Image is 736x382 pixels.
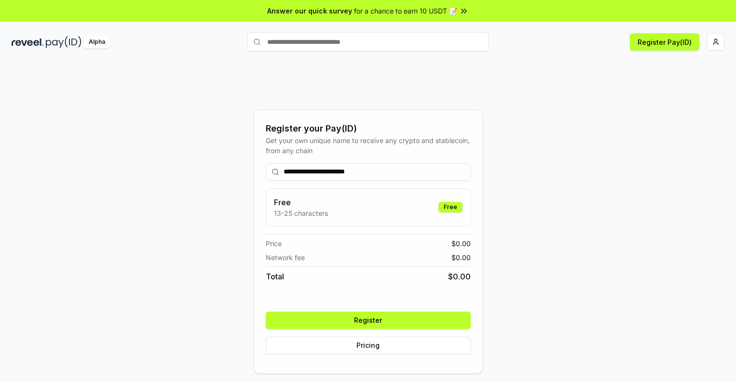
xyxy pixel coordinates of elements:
[12,36,44,48] img: reveel_dark
[266,337,471,354] button: Pricing
[266,135,471,156] div: Get your own unique name to receive any crypto and stablecoin, from any chain
[274,197,328,208] h3: Free
[266,122,471,135] div: Register your Pay(ID)
[630,33,699,51] button: Register Pay(ID)
[451,238,471,249] span: $ 0.00
[267,6,352,16] span: Answer our quick survey
[274,208,328,218] p: 13-25 characters
[266,271,284,282] span: Total
[266,252,305,263] span: Network fee
[438,202,463,212] div: Free
[46,36,82,48] img: pay_id
[354,6,457,16] span: for a chance to earn 10 USDT 📝
[448,271,471,282] span: $ 0.00
[266,238,282,249] span: Price
[451,252,471,263] span: $ 0.00
[83,36,110,48] div: Alpha
[266,312,471,329] button: Register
